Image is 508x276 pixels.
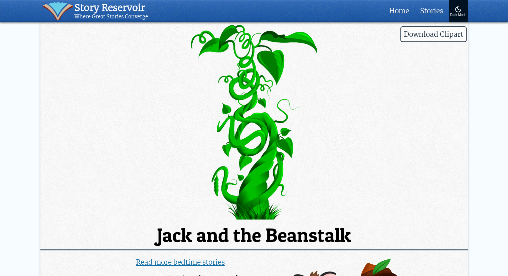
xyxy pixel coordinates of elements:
div: Story Reservoir [74,2,148,14]
img: icon of book with waver spilling out. [42,2,73,20]
img: Magical beanstalk. [40,25,468,220]
div: Dark Mode [450,13,467,17]
h1: Jack and the Beanstalk [40,226,468,245]
img: Turn On Dark Mode [454,5,462,13]
span: Download Clipart [400,26,467,42]
div: Where Great Stories Converge [74,14,148,20]
a: Download Clipart [40,213,468,222]
a: Read more bedtime stories [136,258,225,267]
